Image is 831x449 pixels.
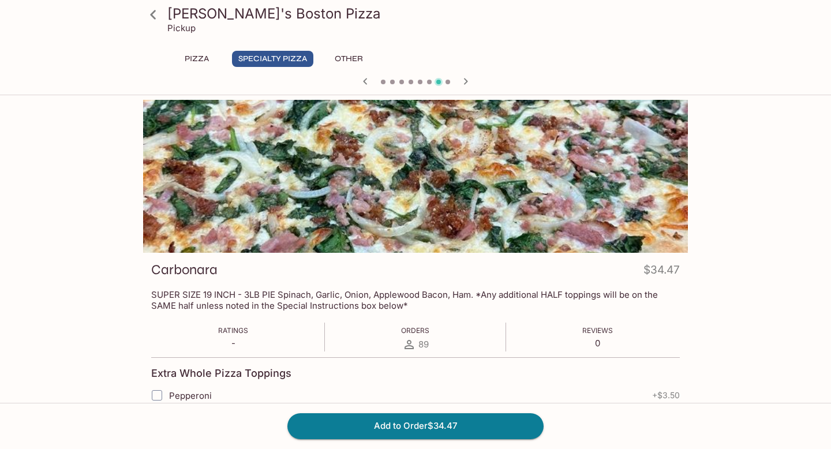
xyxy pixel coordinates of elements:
span: Reviews [582,326,613,335]
p: Pickup [167,23,196,33]
p: SUPER SIZE 19 INCH - 3LB PIE Spinach, Garlic, Onion, Applewood Bacon, Ham. *Any additional HALF t... [151,289,680,311]
span: + $3.50 [652,391,680,400]
button: Add to Order$34.47 [287,413,544,439]
p: 0 [582,338,613,349]
button: Pizza [171,51,223,67]
button: Specialty Pizza [232,51,313,67]
span: Orders [401,326,429,335]
h4: $34.47 [643,261,680,283]
h3: [PERSON_NAME]'s Boston Pizza [167,5,683,23]
button: Other [323,51,375,67]
span: Pepperoni [169,390,212,401]
div: Carbonara [143,100,688,253]
span: Ratings [218,326,248,335]
p: - [218,338,248,349]
h3: Carbonara [151,261,218,279]
h4: Extra Whole Pizza Toppings [151,367,291,380]
span: 89 [418,339,429,350]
